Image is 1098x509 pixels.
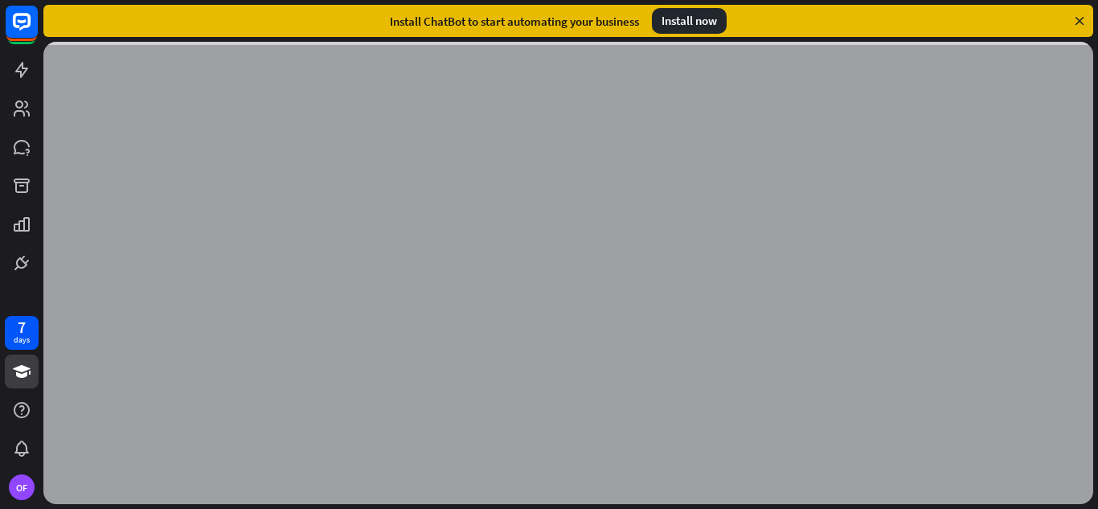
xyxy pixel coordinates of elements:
[652,8,727,34] div: Install now
[390,14,639,29] div: Install ChatBot to start automating your business
[9,474,35,500] div: OF
[14,335,30,346] div: days
[18,320,26,335] div: 7
[5,316,39,350] a: 7 days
